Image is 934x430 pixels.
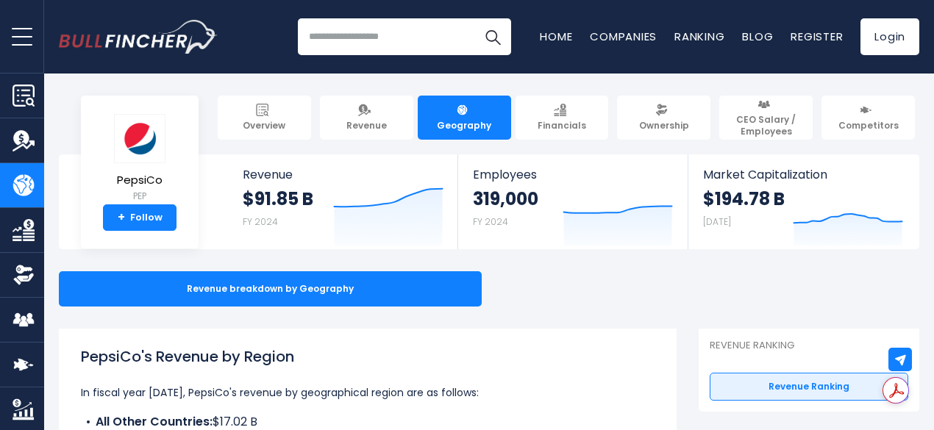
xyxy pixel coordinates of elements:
a: Competitors [821,96,915,140]
small: FY 2024 [243,215,278,228]
span: CEO Salary / Employees [726,114,806,137]
a: Revenue Ranking [710,373,908,401]
small: [DATE] [703,215,731,228]
span: Competitors [838,120,899,132]
span: Geography [437,120,491,132]
div: Revenue breakdown by Geography [59,271,482,307]
a: Go to homepage [59,20,217,54]
img: Ownership [13,264,35,286]
a: Employees 319,000 FY 2024 [458,154,687,249]
small: PEP [114,190,165,203]
span: Financials [538,120,586,132]
span: Employees [473,168,672,182]
a: Ownership [617,96,710,140]
span: Overview [243,120,285,132]
a: Revenue [320,96,413,140]
span: PepsiCo [114,174,165,187]
span: Revenue [346,120,387,132]
p: In fiscal year [DATE], PepsiCo's revenue by geographical region are as follows: [81,384,655,401]
a: Financials [516,96,609,140]
a: Geography [418,96,511,140]
img: Bullfincher logo [59,20,218,54]
p: Revenue Ranking [710,340,908,352]
a: PepsiCo PEP [113,113,166,205]
h1: PepsiCo's Revenue by Region [81,345,655,368]
span: Ownership [639,120,689,132]
strong: + [118,211,125,224]
a: Market Capitalization $194.78 B [DATE] [688,154,918,249]
a: Overview [218,96,311,140]
b: All Other Countries: [96,413,213,430]
strong: 319,000 [473,187,538,210]
a: Blog [742,29,773,44]
a: +Follow [103,204,177,231]
a: Companies [590,29,657,44]
a: Ranking [674,29,724,44]
a: Revenue $91.85 B FY 2024 [228,154,458,249]
strong: $194.78 B [703,187,785,210]
span: Market Capitalization [703,168,903,182]
a: CEO Salary / Employees [719,96,813,140]
a: Home [540,29,572,44]
a: Login [860,18,919,55]
strong: $91.85 B [243,187,313,210]
button: Search [474,18,511,55]
a: Register [791,29,843,44]
small: FY 2024 [473,215,508,228]
span: Revenue [243,168,443,182]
